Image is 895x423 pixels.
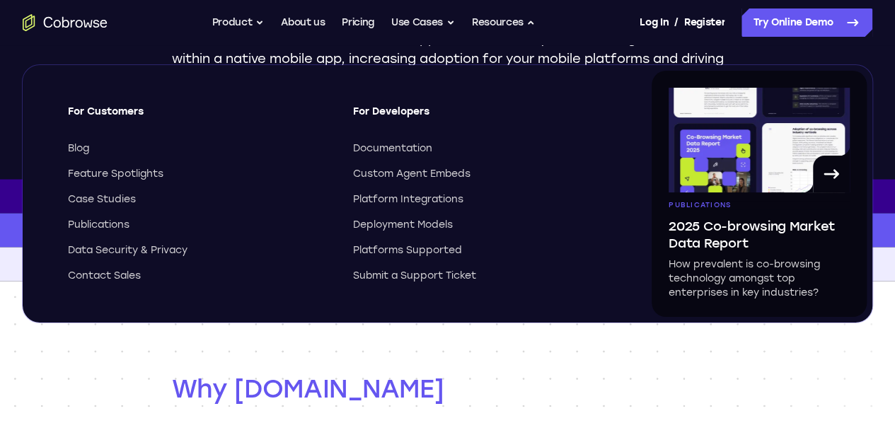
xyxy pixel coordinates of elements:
[353,192,463,207] span: Platform Integrations
[68,218,328,232] a: Publications
[68,218,129,232] span: Publications
[68,167,163,181] span: Feature Spotlights
[68,243,187,257] span: Data Security & Privacy
[669,88,850,192] img: A page from the browsing market ebook
[353,243,613,257] a: Platforms Supported
[741,8,872,37] a: Try Online Demo
[342,8,374,37] a: Pricing
[353,218,613,232] a: Deployment Models
[212,8,265,37] button: Product
[353,269,613,283] a: Submit a Support Ticket
[68,243,328,257] a: Data Security & Privacy
[68,269,328,283] a: Contact Sales
[669,218,850,252] span: 2025 Co-browsing Market Data Report
[68,141,328,156] a: Blog
[353,218,453,232] span: Deployment Models
[391,8,455,37] button: Use Cases
[68,141,89,156] span: Blog
[353,192,613,207] a: Platform Integrations
[353,141,432,156] span: Documentation
[353,167,613,181] a: Custom Agent Embeds
[68,105,328,130] span: For Customers
[68,167,328,181] a: Feature Spotlights
[640,8,668,37] a: Log In
[68,192,136,207] span: Case Studies
[353,269,476,283] span: Submit a Support Ticket
[353,243,462,257] span: Platforms Supported
[68,269,141,283] span: Contact Sales
[353,141,613,156] a: Documentation
[172,371,724,405] h2: Why [DOMAIN_NAME]
[669,257,850,300] p: How prevalent is co-browsing technology amongst top enterprises in key industries?
[674,14,679,31] span: /
[353,105,613,130] span: For Developers
[68,192,328,207] a: Case Studies
[353,167,470,181] span: Custom Agent Embeds
[281,8,325,37] a: About us
[23,14,108,31] a: Go to the home page
[472,8,536,37] button: Resources
[669,201,731,209] span: Publications
[684,8,725,37] a: Register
